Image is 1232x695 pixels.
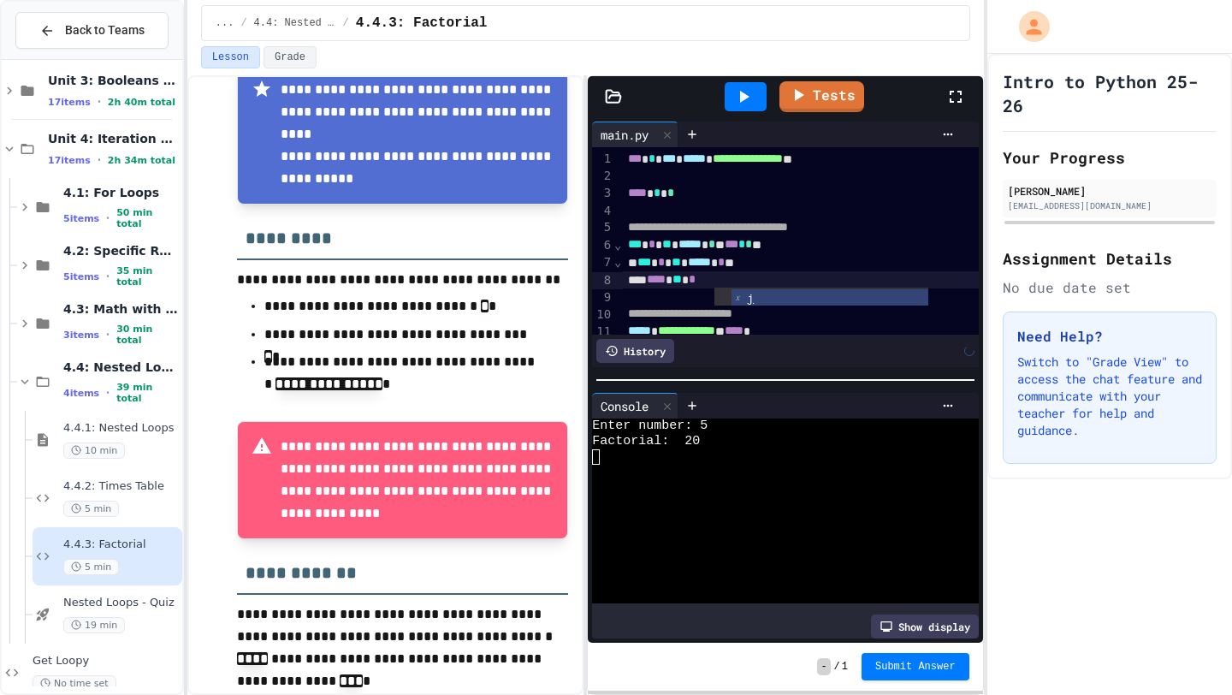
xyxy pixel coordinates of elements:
[201,46,260,68] button: Lesson
[1003,146,1217,169] h2: Your Progress
[48,73,179,88] span: Unit 3: Booleans and Conditionals
[592,306,613,324] div: 10
[1017,326,1202,347] h3: Need Help?
[116,207,179,229] span: 50 min total
[63,330,99,341] span: 3 items
[1008,183,1211,199] div: [PERSON_NAME]
[63,501,119,517] span: 5 min
[592,237,613,254] div: 6
[63,617,125,633] span: 19 min
[356,13,488,33] span: 4.4.3: Factorial
[1003,247,1217,270] h2: Assignment Details
[63,185,179,200] span: 4.1: For Loops
[592,219,613,236] div: 5
[613,238,622,252] span: Fold line
[63,271,99,282] span: 5 items
[592,324,613,341] div: 11
[714,288,928,306] ul: Completions
[1008,199,1211,212] div: [EMAIL_ADDRESS][DOMAIN_NAME]
[596,339,674,363] div: History
[240,16,246,30] span: /
[63,443,125,459] span: 10 min
[1003,277,1217,298] div: No due date set
[254,16,336,30] span: 4.4: Nested Loops
[106,211,110,225] span: •
[106,328,110,342] span: •
[116,265,179,288] span: 35 min total
[875,660,956,674] span: Submit Answer
[779,81,864,112] a: Tests
[817,658,830,675] span: -
[63,243,179,258] span: 4.2: Specific Ranges
[592,122,678,147] div: main.py
[48,131,179,146] span: Unit 4: Iteration and Random Numbers
[33,654,179,668] span: Get Loopy
[63,559,119,575] span: 5 min
[1017,353,1202,439] p: Switch to "Grade View" to access the chat feature and communicate with your teacher for help and ...
[748,292,755,305] span: j
[98,95,101,109] span: •
[1001,7,1054,46] div: My Account
[871,615,979,639] div: Show display
[834,660,840,674] span: /
[592,419,708,434] span: Enter number: 5
[343,16,349,30] span: /
[592,272,613,289] div: 8
[63,479,179,494] span: 4.4.2: Times Table
[63,421,179,436] span: 4.4.1: Nested Loops
[65,21,145,39] span: Back to Teams
[1003,69,1217,117] h1: Intro to Python 25-26
[592,254,613,271] div: 7
[862,653,969,680] button: Submit Answer
[106,386,110,400] span: •
[106,270,110,283] span: •
[613,255,622,269] span: Fold line
[592,185,613,202] div: 3
[48,97,91,108] span: 17 items
[63,213,99,224] span: 5 items
[108,155,175,166] span: 2h 34m total
[592,393,678,419] div: Console
[842,660,848,674] span: 1
[63,596,179,610] span: Nested Loops - Quiz
[592,126,657,144] div: main.py
[108,97,175,108] span: 2h 40m total
[63,301,179,317] span: 4.3: Math with Loops
[592,151,613,168] div: 1
[216,16,234,30] span: ...
[592,168,613,185] div: 2
[592,289,613,306] div: 9
[592,397,657,415] div: Console
[63,538,179,552] span: 4.4.3: Factorial
[116,382,179,404] span: 39 min total
[33,675,116,692] span: No time set
[98,153,101,167] span: •
[48,155,91,166] span: 17 items
[63,359,179,375] span: 4.4: Nested Loops
[592,203,613,220] div: 4
[592,434,700,449] span: Factorial: 20
[264,46,317,68] button: Grade
[63,388,99,399] span: 4 items
[15,12,169,49] button: Back to Teams
[116,324,179,346] span: 30 min total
